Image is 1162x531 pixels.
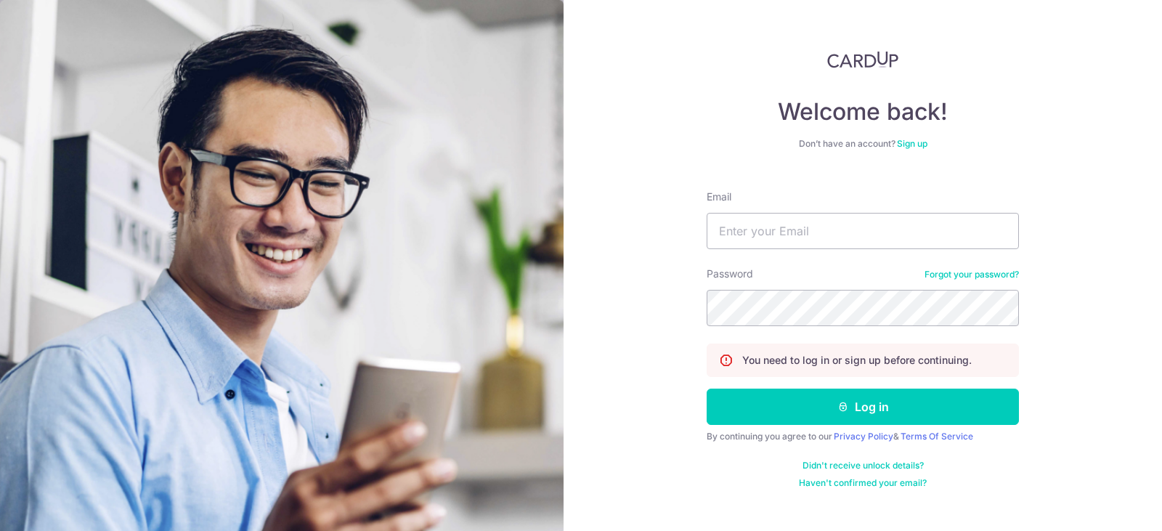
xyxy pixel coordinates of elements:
a: Terms Of Service [901,431,973,442]
a: Forgot your password? [925,269,1019,280]
div: By continuing you agree to our & [707,431,1019,442]
p: You need to log in or sign up before continuing. [742,353,972,368]
button: Log in [707,389,1019,425]
input: Enter your Email [707,213,1019,249]
a: Sign up [897,138,927,149]
div: Don’t have an account? [707,138,1019,150]
a: Didn't receive unlock details? [803,460,924,471]
h4: Welcome back! [707,97,1019,126]
a: Privacy Policy [834,431,893,442]
a: Haven't confirmed your email? [799,477,927,489]
label: Email [707,190,731,204]
img: CardUp Logo [827,51,898,68]
label: Password [707,267,753,281]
